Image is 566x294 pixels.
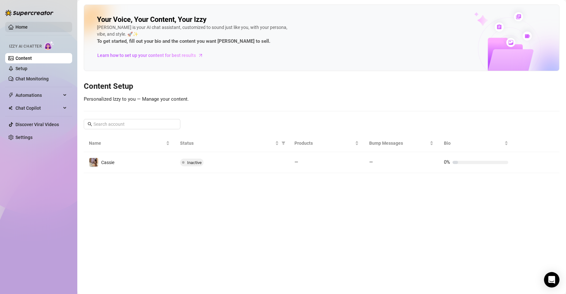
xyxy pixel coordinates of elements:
span: filter [280,138,287,148]
div: [PERSON_NAME] is your AI chat assistant, customized to sound just like you, with your persona, vi... [97,24,290,45]
img: AI Chatter [44,41,54,50]
img: logo-BBDzfeDw.svg [5,10,53,16]
a: Settings [15,135,33,140]
input: Search account [93,121,171,128]
span: Cassie [101,160,114,165]
span: thunderbolt [8,93,14,98]
th: Name [84,134,175,152]
th: Status [175,134,289,152]
span: arrow-right [197,52,204,59]
span: Learn how to set up your content for best results [97,52,196,59]
th: Bio [439,134,513,152]
th: Products [289,134,364,152]
span: Bump Messages [369,140,428,147]
span: Automations [15,90,61,100]
h2: Your Voice, Your Content, Your Izzy [97,15,206,24]
a: Setup [15,66,27,71]
span: Bio [444,140,503,147]
a: Discover Viral Videos [15,122,59,127]
a: Learn how to set up your content for best results [97,50,208,60]
span: Status [180,140,274,147]
span: — [369,159,373,165]
img: Cassie [89,158,98,167]
a: Chat Monitoring [15,76,49,81]
span: Chat Copilot [15,103,61,113]
th: Bump Messages [364,134,439,152]
span: Inactive [187,160,202,165]
div: Open Intercom Messenger [544,272,560,288]
img: ai-chatter-content-library-cLFOSyPT.png [459,5,559,71]
span: search [88,122,92,126]
a: Content [15,56,32,61]
a: Home [15,24,28,30]
strong: To get started, fill out your bio and the content you want [PERSON_NAME] to sell. [97,38,270,44]
span: Products [294,140,354,147]
span: Personalized Izzy to you — Manage your content. [84,96,189,102]
span: Izzy AI Chatter [9,43,42,50]
span: 0% [444,159,450,165]
span: Name [89,140,165,147]
span: filter [282,141,285,145]
img: Chat Copilot [8,106,13,110]
span: — [294,159,298,165]
h3: Content Setup [84,81,560,92]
